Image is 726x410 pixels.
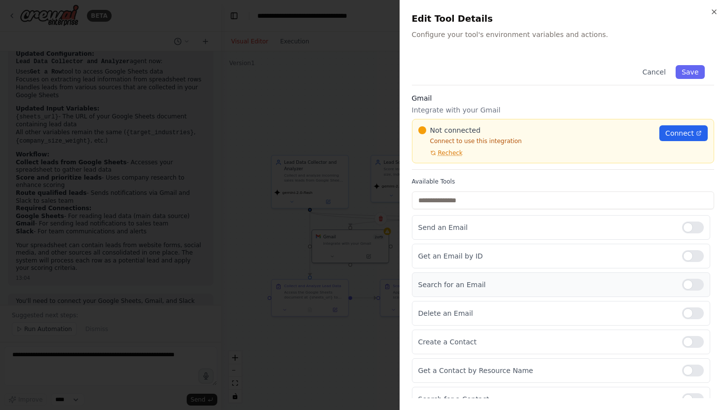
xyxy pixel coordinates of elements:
button: Recheck [418,149,463,157]
p: Get a Contact by Resource Name [418,366,675,375]
p: Get an Email by ID [418,251,675,261]
a: Connect [659,125,708,141]
p: Create a Contact [418,337,675,347]
p: Configure your tool's environment variables and actions. [412,30,715,39]
p: Integrate with your Gmail [412,105,715,115]
button: Save [676,65,704,79]
h2: Edit Tool Details [412,12,715,26]
h3: Gmail [412,93,715,103]
button: Cancel [636,65,671,79]
p: Delete an Email [418,308,675,318]
span: Connect [665,128,694,138]
p: Send an Email [418,223,675,232]
label: Available Tools [412,178,715,186]
p: Connect to use this integration [418,137,654,145]
span: Recheck [438,149,463,157]
p: Search for an Email [418,280,675,290]
span: Not connected [430,125,481,135]
p: Search for a Contact [418,394,675,404]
